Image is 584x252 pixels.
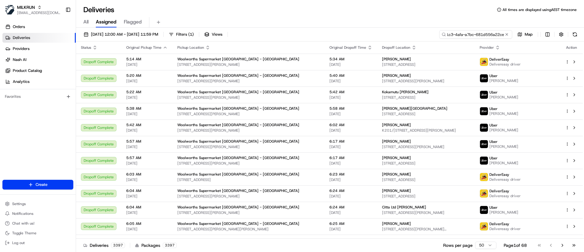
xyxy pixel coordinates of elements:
[2,55,76,65] a: Nash AI
[382,73,411,78] span: [PERSON_NAME]
[480,222,488,230] img: delivereasy_logo.png
[36,182,47,187] span: Create
[489,177,521,182] span: Delivereasy driver
[177,194,320,199] span: [STREET_ADDRESS][PERSON_NAME]
[177,238,299,243] span: Woolworths Supermarket [GEOGRAPHIC_DATA] - [GEOGRAPHIC_DATA]
[443,242,473,248] p: Rows per page
[439,30,512,39] input: Type to search
[382,221,411,226] span: [PERSON_NAME]
[489,106,498,111] span: Uber
[126,62,168,67] span: [DATE]
[382,139,411,144] span: [PERSON_NAME]
[81,30,161,39] button: [DATE] 12:00 AM - [DATE] 11:59 PM
[382,122,411,127] span: [PERSON_NAME]
[329,106,372,111] span: 5:58 AM
[2,229,73,237] button: Toggle Theme
[177,188,299,193] span: Woolworths Supermarket [GEOGRAPHIC_DATA] - [GEOGRAPHIC_DATA]
[177,227,320,232] span: [STREET_ADDRESS][PERSON_NAME][PERSON_NAME]
[17,10,61,15] button: [EMAIL_ADDRESS][DOMAIN_NAME]
[489,161,518,165] span: [PERSON_NAME]
[382,57,411,62] span: [PERSON_NAME]
[2,33,76,43] a: Deliveries
[177,128,320,133] span: [STREET_ADDRESS][PERSON_NAME]
[12,240,25,245] span: Log out
[489,144,518,149] span: [PERSON_NAME]
[480,45,494,50] span: Provider
[480,140,488,148] img: uber-new-logo.jpeg
[2,2,63,17] button: MILKRUNMILKRUN[EMAIL_ADDRESS][DOMAIN_NAME]
[126,221,168,226] span: 6:05 AM
[382,112,470,116] span: [STREET_ADDRESS]
[525,32,533,37] span: Map
[126,106,168,111] span: 5:38 AM
[329,144,372,149] span: [DATE]
[329,172,372,177] span: 6:23 AM
[382,177,470,182] span: [STREET_ADDRESS]
[480,190,488,197] img: delivereasy_logo.png
[329,177,372,182] span: [DATE]
[2,239,73,247] button: Log out
[126,205,168,210] span: 6:04 AM
[2,200,73,208] button: Settings
[329,238,372,243] span: 6:26 AM
[329,122,372,127] span: 6:02 AM
[489,222,509,226] span: DeliverEasy
[329,79,372,83] span: [DATE]
[13,57,26,62] span: Nash AI
[126,112,168,116] span: [DATE]
[382,45,410,50] span: Dropoff Location
[126,139,168,144] span: 5:57 AM
[177,205,299,210] span: Woolworths Supermarket [GEOGRAPHIC_DATA] - [GEOGRAPHIC_DATA]
[176,32,194,37] span: Filters
[177,95,320,100] span: [STREET_ADDRESS][PERSON_NAME]
[480,124,488,132] img: uber-new-logo.jpeg
[489,226,521,231] span: Delivereasy driver
[480,58,488,66] img: delivereasy_logo.png
[202,30,225,39] button: Views
[126,177,168,182] span: [DATE]
[2,22,76,32] a: Orders
[329,62,372,67] span: [DATE]
[329,57,372,62] span: 5:34 AM
[382,106,447,111] span: [PERSON_NAME][GEOGRAPHIC_DATA]
[188,32,194,37] span: ( 1 )
[177,221,299,226] span: Woolworths Supermarket [GEOGRAPHIC_DATA] - [GEOGRAPHIC_DATA]
[126,238,168,243] span: 6:06 AM
[177,90,299,94] span: Woolworths Supermarket [GEOGRAPHIC_DATA] - [GEOGRAPHIC_DATA]
[489,73,498,78] span: Uber
[565,45,578,50] div: Action
[480,91,488,99] img: uber-new-logo.jpeg
[12,211,33,216] span: Notifications
[83,242,125,248] div: Deliveries
[489,78,518,83] span: [PERSON_NAME]
[177,45,204,50] span: Pickup Location
[126,227,168,232] span: [DATE]
[177,155,299,160] span: Woolworths Supermarket [GEOGRAPHIC_DATA] - [GEOGRAPHIC_DATA]
[489,128,518,133] span: [PERSON_NAME]
[177,122,299,127] span: Woolworths Supermarket [GEOGRAPHIC_DATA] - [GEOGRAPHIC_DATA]
[382,90,429,94] span: Kokamutu [PERSON_NAME]
[126,144,168,149] span: [DATE]
[177,106,299,111] span: Woolworths Supermarket [GEOGRAPHIC_DATA] - [GEOGRAPHIC_DATA]
[329,210,372,215] span: [DATE]
[489,90,498,95] span: Uber
[502,7,577,12] span: All times are displayed using AEST timezone
[126,161,168,166] span: [DATE]
[163,243,177,248] div: 3397
[382,210,470,215] span: [STREET_ADDRESS][PERSON_NAME]
[329,128,372,133] span: [DATE]
[329,112,372,116] span: [DATE]
[489,189,509,193] span: DeliverEasy
[489,62,521,67] span: Delivereasy driver
[177,139,299,144] span: Woolworths Supermarket [GEOGRAPHIC_DATA] - [GEOGRAPHIC_DATA]
[2,92,73,101] div: Favorites
[96,18,116,26] span: Assigned
[329,155,372,160] span: 6:17 AM
[489,123,498,128] span: Uber
[382,95,470,100] span: [STREET_ADDRESS]
[91,32,158,37] span: [DATE] 12:00 AM - [DATE] 11:59 PM
[329,227,372,232] span: [DATE]
[177,73,299,78] span: Woolworths Supermarket [GEOGRAPHIC_DATA] - [GEOGRAPHIC_DATA]
[13,79,30,84] span: Analytics
[126,122,168,127] span: 5:42 AM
